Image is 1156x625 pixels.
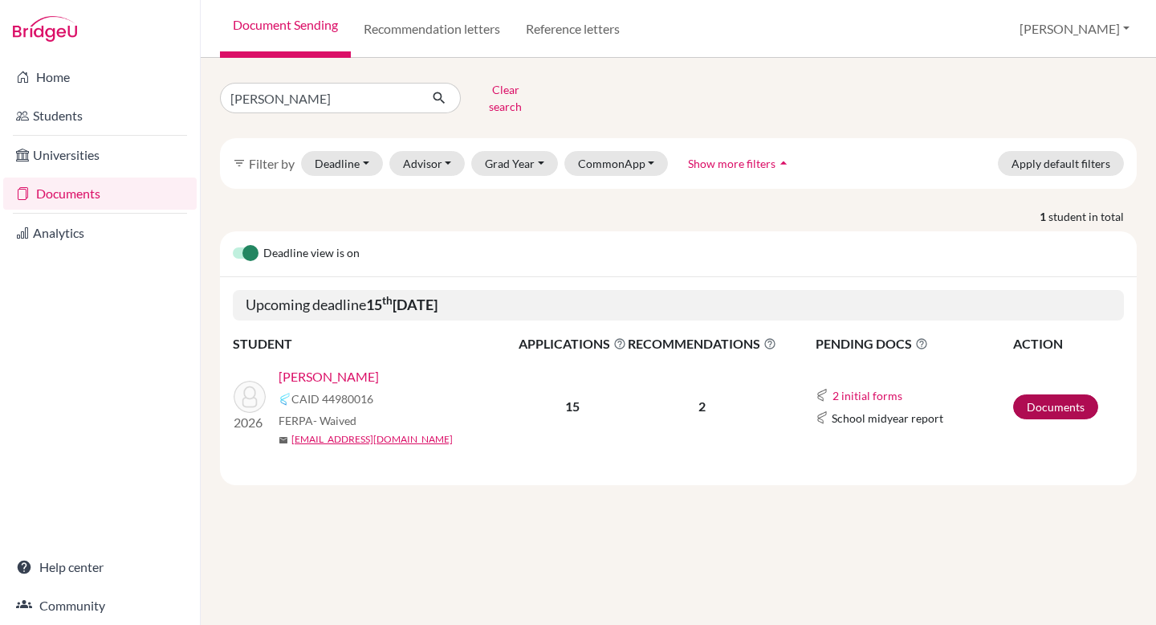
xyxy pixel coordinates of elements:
[564,151,669,176] button: CommonApp
[3,178,197,210] a: Documents
[461,77,550,119] button: Clear search
[832,386,903,405] button: 2 initial forms
[234,381,266,413] img: Koradia, Aditya
[234,413,266,432] p: 2026
[3,61,197,93] a: Home
[3,551,197,583] a: Help center
[233,157,246,170] i: filter_list
[471,151,558,176] button: Grad Year
[565,398,580,414] b: 15
[233,333,518,354] th: STUDENT
[628,334,776,353] span: RECOMMENDATIONS
[13,16,77,42] img: Bridge-U
[816,389,828,402] img: Common App logo
[220,83,419,113] input: Find student by name...
[1048,208,1137,225] span: student in total
[1040,208,1048,225] strong: 1
[832,410,943,427] span: School midyear report
[1012,333,1124,354] th: ACTION
[279,393,291,406] img: Common App logo
[279,367,379,386] a: [PERSON_NAME]
[291,432,453,447] a: [EMAIL_ADDRESS][DOMAIN_NAME]
[263,244,360,263] span: Deadline view is on
[313,414,356,427] span: - Waived
[3,100,197,132] a: Students
[998,151,1124,176] button: Apply default filters
[301,151,383,176] button: Deadline
[279,435,288,445] span: mail
[3,139,197,171] a: Universities
[816,334,1011,353] span: PENDING DOCS
[233,290,1124,321] h5: Upcoming deadline
[389,151,466,176] button: Advisor
[382,294,393,307] sup: th
[1013,394,1098,419] a: Documents
[628,397,776,416] p: 2
[279,412,356,429] span: FERPA
[3,590,197,622] a: Community
[366,296,438,313] b: 15 [DATE]
[3,217,197,249] a: Analytics
[674,151,805,176] button: Show more filtersarrow_drop_up
[519,334,626,353] span: APPLICATIONS
[775,155,792,171] i: arrow_drop_up
[1012,14,1137,44] button: [PERSON_NAME]
[688,157,775,170] span: Show more filters
[816,411,828,424] img: Common App logo
[249,156,295,171] span: Filter by
[291,390,373,407] span: CAID 44980016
